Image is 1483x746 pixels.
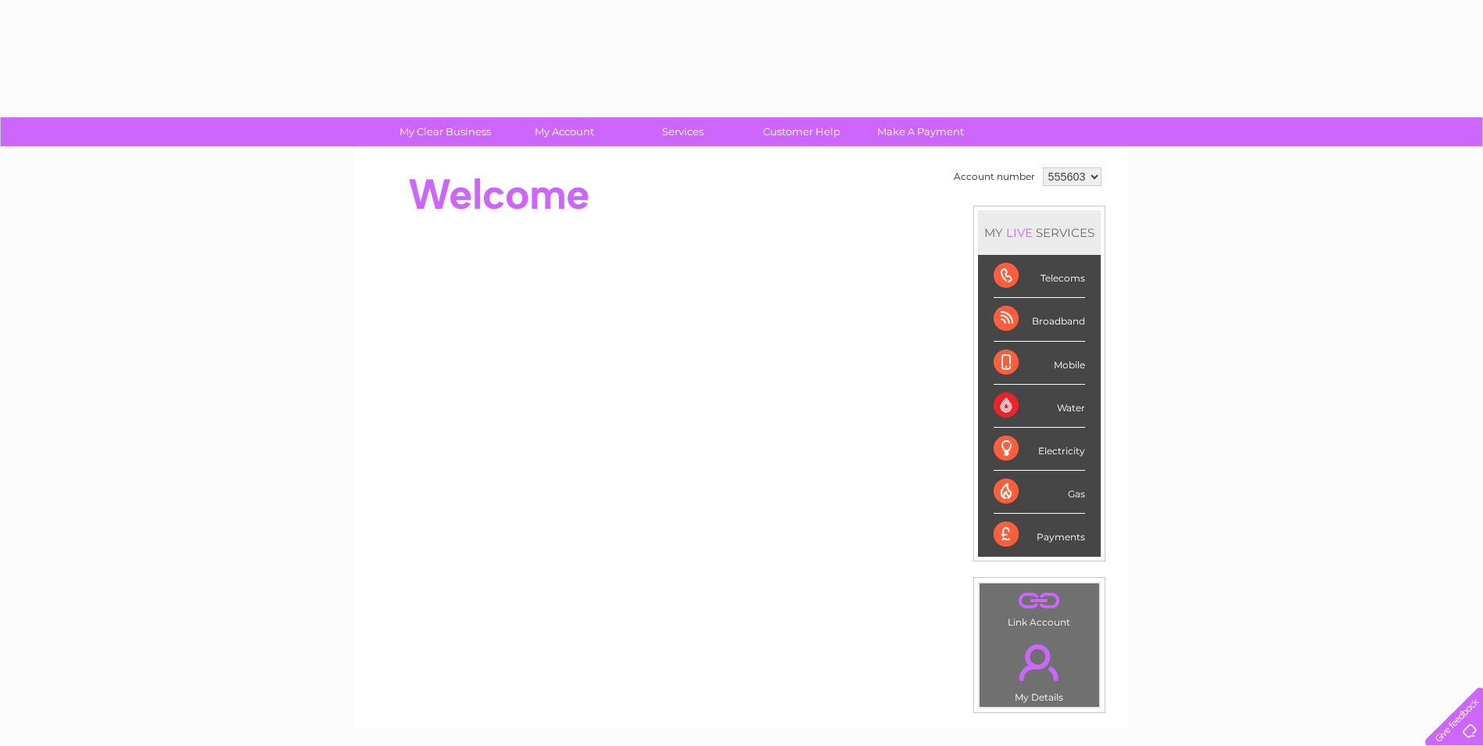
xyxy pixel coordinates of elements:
div: Broadband [994,298,1085,341]
div: Water [994,385,1085,428]
div: Electricity [994,428,1085,471]
a: My Clear Business [381,117,510,146]
a: . [983,635,1095,690]
a: . [983,587,1095,615]
a: My Account [500,117,629,146]
td: Link Account [979,583,1100,632]
a: Customer Help [737,117,866,146]
div: Telecoms [994,255,1085,298]
a: Make A Payment [856,117,985,146]
div: Gas [994,471,1085,514]
td: My Details [979,631,1100,708]
div: LIVE [1003,225,1036,240]
a: Services [618,117,747,146]
div: Payments [994,514,1085,556]
td: Account number [950,163,1039,190]
div: Mobile [994,342,1085,385]
div: MY SERVICES [978,210,1101,255]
